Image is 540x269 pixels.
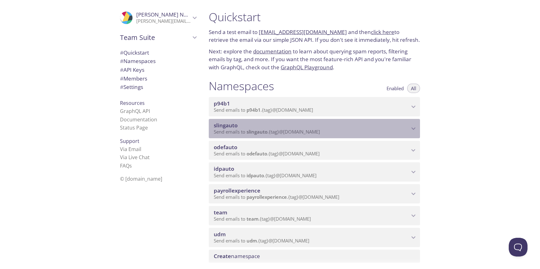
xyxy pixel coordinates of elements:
span: payrollexperience [247,194,287,200]
a: GraphQL Playground [281,64,333,71]
div: payrollexperience namespace [209,184,420,203]
div: team namespace [209,206,420,225]
a: Status Page [120,124,148,131]
div: idpauto namespace [209,162,420,182]
span: [PERSON_NAME] Nowacka [136,11,202,18]
a: documentation [253,48,292,55]
p: [PERSON_NAME][EMAIL_ADDRESS][DOMAIN_NAME] [136,18,191,24]
div: Team Suite [115,29,201,46]
span: Send emails to . {tag} @[DOMAIN_NAME] [214,150,320,157]
span: Create [214,252,231,260]
span: idpauto [214,165,234,172]
span: udm [214,231,226,238]
span: # [120,66,123,73]
div: udm namespace [209,228,420,247]
span: team [247,216,258,222]
span: Members [120,75,147,82]
span: odefauto [247,150,267,157]
a: Via Email [120,146,141,153]
span: odefauto [214,144,237,151]
div: Marta Nowacka [115,7,201,28]
div: slingauto namespace [209,119,420,138]
span: # [120,57,123,65]
iframe: Help Scout Beacon - Open [509,238,527,257]
span: payrollexperience [214,187,260,194]
span: team [214,209,227,216]
div: Members [115,74,201,83]
span: Send emails to . {tag} @[DOMAIN_NAME] [214,216,311,222]
div: odefauto namespace [209,141,420,160]
span: slingauto [214,122,237,129]
div: p94b1 namespace [209,97,420,116]
span: # [120,83,123,90]
a: click here [371,28,394,36]
a: GraphQL API [120,108,150,115]
span: Send emails to . {tag} @[DOMAIN_NAME] [214,107,313,113]
h1: Namespaces [209,79,274,93]
span: Team Suite [120,33,191,42]
span: Settings [120,83,143,90]
span: p94b1 [214,100,230,107]
div: API Keys [115,66,201,74]
span: # [120,49,123,56]
a: [EMAIL_ADDRESS][DOMAIN_NAME] [259,28,347,36]
span: Namespaces [120,57,156,65]
span: # [120,75,123,82]
span: s [129,162,132,169]
button: Enabled [383,84,407,93]
span: namespace [214,252,260,260]
button: All [407,84,420,93]
span: p94b1 [247,107,261,113]
div: Create namespace [209,250,420,263]
span: Send emails to . {tag} @[DOMAIN_NAME] [214,129,320,135]
span: Send emails to . {tag} @[DOMAIN_NAME] [214,237,309,244]
span: API Keys [120,66,144,73]
a: FAQ [120,162,132,169]
span: Resources [120,100,145,106]
span: udm [247,237,257,244]
span: Support [120,138,139,144]
span: slingauto [247,129,267,135]
a: Documentation [120,116,157,123]
span: Send emails to . {tag} @[DOMAIN_NAME] [214,194,339,200]
p: Send a test email to and then to retrieve the email via our simple JSON API. If you don't see it ... [209,28,420,44]
p: Next: explore the to learn about querying spam reports, filtering emails by tag, and more. If you... [209,47,420,71]
h1: Quickstart [209,10,420,24]
span: © [DOMAIN_NAME] [120,175,162,182]
span: Send emails to . {tag} @[DOMAIN_NAME] [214,172,317,179]
div: Team Settings [115,83,201,91]
div: Namespaces [115,57,201,66]
span: Quickstart [120,49,149,56]
div: Quickstart [115,48,201,57]
a: Via Live Chat [120,154,150,161]
span: idpauto [247,172,264,179]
